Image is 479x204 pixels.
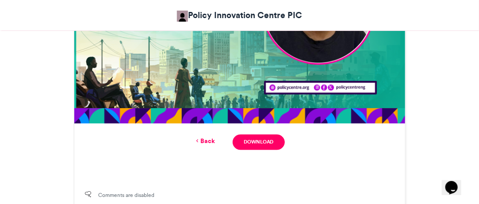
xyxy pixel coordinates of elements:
a: Policy Innovation Centre PIC [177,9,302,22]
span: Comments are disabled [99,192,155,200]
a: Download [233,135,284,150]
iframe: chat widget [442,169,470,195]
a: Back [194,137,215,146]
img: Policy Innovation Centre PIC [177,11,188,22]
